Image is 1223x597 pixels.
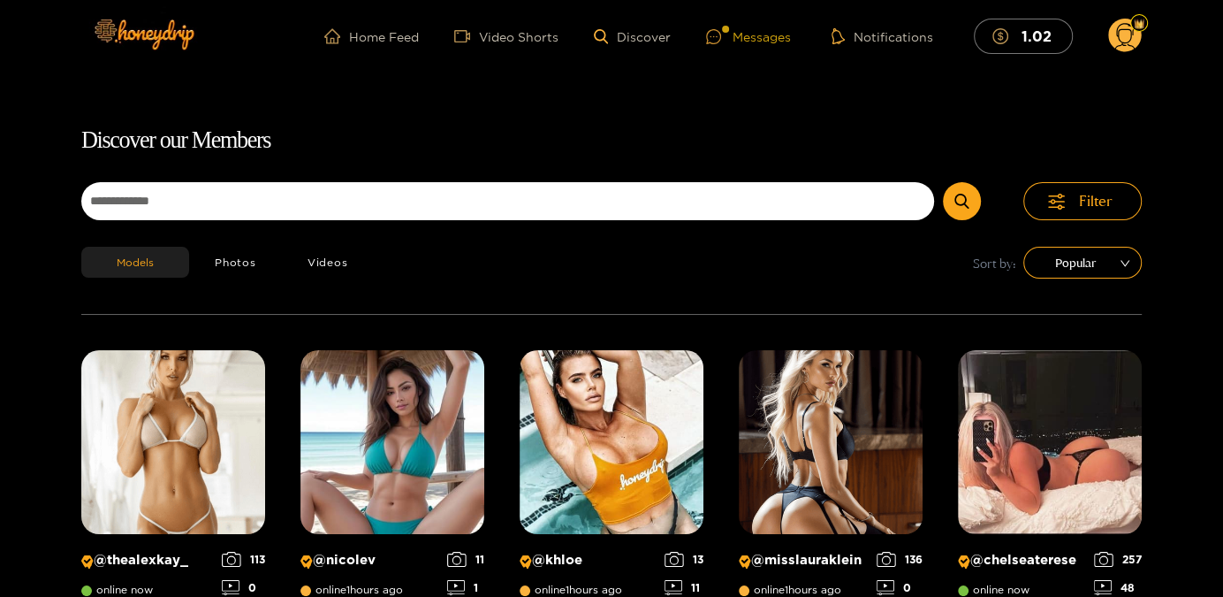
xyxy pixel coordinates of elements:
span: Filter [1079,191,1113,211]
img: Creator Profile Image: nicolev [300,350,484,534]
p: @ thealexkay_ [81,552,213,569]
div: 1 [447,580,484,595]
span: home [324,28,349,44]
button: 1.02 [974,19,1073,53]
a: Discover [594,29,671,44]
span: online 1 hours ago [520,584,622,596]
img: Creator Profile Image: misslauraklein [739,350,923,534]
p: @ misslauraklein [739,552,868,569]
img: Fan Level [1134,19,1144,29]
div: 48 [1094,580,1142,595]
img: Creator Profile Image: thealexkay_ [81,350,265,534]
div: 113 [222,552,265,567]
a: Video Shorts [454,28,558,44]
span: dollar [992,28,1017,44]
div: 11 [447,552,484,567]
button: Videos [282,247,374,278]
img: Creator Profile Image: khloe [520,350,703,534]
div: 257 [1094,552,1142,567]
button: Notifications [826,27,938,45]
div: sort [1023,247,1142,279]
mark: 1.02 [1019,27,1054,45]
h1: Discover our Members [81,122,1142,159]
img: Creator Profile Image: chelseaterese [958,350,1142,534]
div: 136 [877,552,923,567]
span: online 1 hours ago [739,584,841,596]
p: @ chelseaterese [958,552,1085,569]
button: Photos [189,247,282,278]
span: video-camera [454,28,479,44]
button: Filter [1023,182,1142,220]
button: Submit Search [943,182,981,220]
a: Home Feed [324,28,419,44]
span: Popular [1037,249,1128,276]
p: @ nicolev [300,552,438,569]
div: 0 [877,580,923,595]
div: 11 [665,580,703,595]
span: online now [81,584,153,596]
div: 13 [665,552,703,567]
span: Sort by: [973,253,1016,273]
span: online 1 hours ago [300,584,403,596]
div: 0 [222,580,265,595]
button: Models [81,247,189,278]
div: Messages [706,27,791,47]
p: @ khloe [520,552,656,569]
span: online now [958,584,1029,596]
